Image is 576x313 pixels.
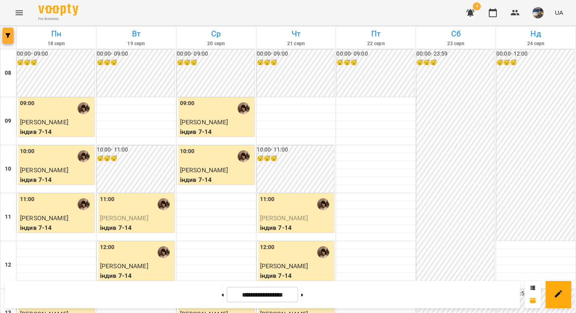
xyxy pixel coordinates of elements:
h6: 00:00 - 09:00 [17,50,94,58]
h6: 00:00 - 12:00 [496,50,574,58]
h6: 00:00 - 09:00 [336,50,414,58]
span: [PERSON_NAME] [180,118,228,126]
label: 09:00 [20,99,35,108]
img: Вікторія Кубрик [317,246,329,258]
span: [PERSON_NAME] [100,262,148,270]
img: Вікторія Кубрик [238,102,250,114]
label: 11:00 [20,195,35,204]
p: індив 7-14 [20,223,93,233]
h6: 😴😴😴 [257,154,334,163]
label: 12:00 [260,243,275,252]
p: індив 7-14 [260,271,333,281]
img: Вікторія Кубрик [158,198,170,210]
img: Вікторія Кубрик [78,198,90,210]
img: Voopty Logo [38,4,78,16]
label: 11:00 [100,195,115,204]
img: 10df61c86029c9e6bf63d4085f455a0c.jpg [532,7,544,18]
h6: 😴😴😴 [97,58,174,67]
h6: Чт [258,28,335,40]
h6: 00:00 - 09:00 [97,50,174,58]
label: 12:00 [100,243,115,252]
span: [PERSON_NAME] [260,214,308,222]
h6: 😴😴😴 [496,58,574,67]
p: індив 7-14 [20,175,93,185]
button: Menu [10,3,29,22]
span: [PERSON_NAME] [260,262,308,270]
h6: 11 [5,213,11,221]
h6: 10:00 - 11:00 [97,146,174,154]
h6: 23 серп [417,40,494,48]
p: індив 7-14 [100,223,173,233]
img: Вікторія Кубрик [78,102,90,114]
label: 09:00 [180,99,195,108]
h6: 😴😴😴 [177,58,254,67]
h6: 00:00 - 23:59 [416,50,494,58]
h6: Вт [98,28,175,40]
img: Вікторія Кубрик [317,198,329,210]
h6: 10:00 - 11:00 [257,146,334,154]
img: Вікторія Кубрик [78,150,90,162]
h6: Ср [178,28,255,40]
h6: 😴😴😴 [17,58,94,67]
h6: 20 серп [178,40,255,48]
h6: Пн [18,28,95,40]
span: UA [555,8,563,17]
h6: 19 серп [98,40,175,48]
p: індив 7-14 [180,127,253,137]
button: UA [552,5,566,20]
p: індив 7-14 [180,175,253,185]
span: [PERSON_NAME] [20,118,68,126]
label: 10:00 [20,147,35,156]
h6: 00:00 - 09:00 [177,50,254,58]
span: [PERSON_NAME] [20,166,68,174]
h6: 😴😴😴 [336,58,414,67]
h6: 18 серп [18,40,95,48]
h6: 10 [5,165,11,173]
span: For Business [38,16,78,22]
h6: 09 [5,117,11,126]
h6: Пт [337,28,414,40]
p: індив 7-14 [260,223,333,233]
h6: 12 [5,261,11,269]
h6: 22 серп [337,40,414,48]
h6: 24 серп [497,40,574,48]
p: індив 7-14 [20,127,93,137]
h6: Нд [497,28,574,40]
span: [PERSON_NAME] [180,166,228,174]
h6: 21 серп [258,40,335,48]
h6: 08 [5,69,11,78]
p: індив 7-14 [100,271,173,281]
span: [PERSON_NAME] [100,214,148,222]
span: 4 [473,2,481,10]
span: [PERSON_NAME] [20,214,68,222]
img: Вікторія Кубрик [158,246,170,258]
h6: 😴😴😴 [97,154,174,163]
label: 10:00 [180,147,195,156]
label: 11:00 [260,195,275,204]
h6: Сб [417,28,494,40]
h6: 😴😴😴 [416,58,494,67]
img: Вікторія Кубрик [238,150,250,162]
h6: 😴😴😴 [257,58,334,67]
h6: 00:00 - 09:00 [257,50,334,58]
